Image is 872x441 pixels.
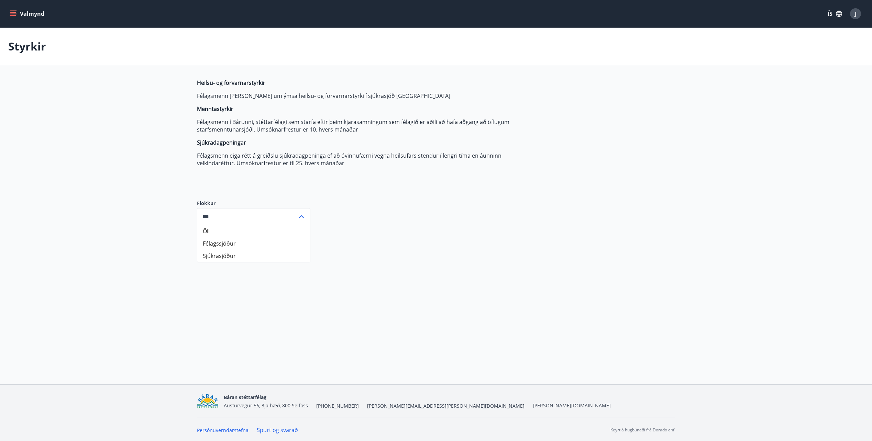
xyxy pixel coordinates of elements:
[367,403,525,409] span: [PERSON_NAME][EMAIL_ADDRESS][PERSON_NAME][DOMAIN_NAME]
[197,118,521,133] p: Félagsmenn í Bárunni, stéttarfélagi sem starfa eftir þeim kjarasamningum sem félagið er aðili að ...
[8,8,47,20] button: menu
[197,394,219,409] img: Bz2lGXKH3FXEIQKvoQ8VL0Fr0uCiWgfgA3I6fSs8.png
[8,39,46,54] p: Styrkir
[197,92,521,100] p: Félagsmenn [PERSON_NAME] um ýmsa heilsu- og forvarnarstyrki í sjúkrasjóð [GEOGRAPHIC_DATA]
[197,79,265,87] strong: Heilsu- og forvarnarstyrkir
[610,427,675,433] p: Keyrt á hugbúnaði frá Dorado ehf.
[197,427,249,433] a: Persónuverndarstefna
[855,10,857,18] span: J
[824,8,846,20] button: ÍS
[197,139,246,146] strong: Sjúkradagpeningar
[316,403,359,409] span: [PHONE_NUMBER]
[224,394,266,400] span: Báran stéttarfélag
[197,225,310,237] li: Öll
[197,152,521,167] p: Félagsmenn eiga rétt á greiðslu sjúkradagpeninga ef að óvinnufærni vegna heilsufars stendur í len...
[197,237,310,250] li: Félagssjóður
[197,250,310,262] li: Sjúkrasjóður
[257,426,298,434] a: Spurt og svarað
[533,402,611,409] a: [PERSON_NAME][DOMAIN_NAME]
[224,402,308,409] span: Austurvegur 56, 3ja hæð, 800 Selfoss
[197,105,233,113] strong: Menntastyrkir
[847,5,864,22] button: J
[197,200,310,207] label: Flokkur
